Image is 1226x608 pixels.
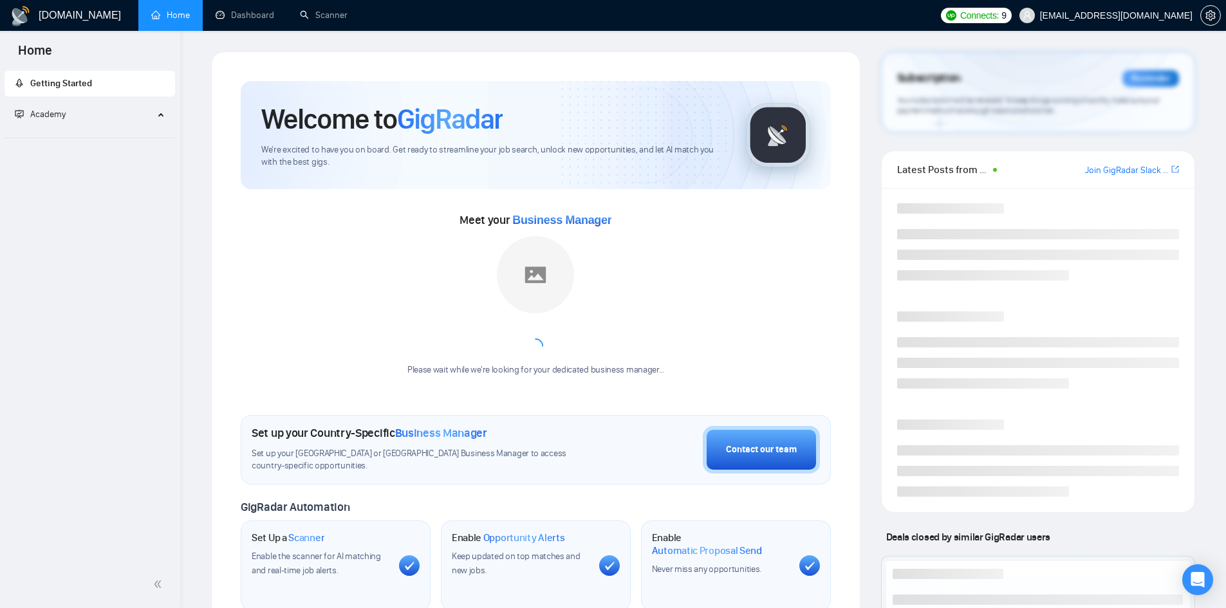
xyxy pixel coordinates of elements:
[512,214,611,226] span: Business Manager
[395,426,487,440] span: Business Manager
[15,109,24,118] span: fund-projection-screen
[652,531,789,557] h1: Enable
[30,78,92,89] span: Getting Started
[30,109,66,120] span: Academy
[241,500,349,514] span: GigRadar Automation
[1201,10,1220,21] span: setting
[652,544,762,557] span: Automatic Proposal Send
[15,78,24,88] span: rocket
[252,448,593,472] span: Set up your [GEOGRAPHIC_DATA] or [GEOGRAPHIC_DATA] Business Manager to access country-specific op...
[960,8,999,23] span: Connects:
[1171,163,1179,176] a: export
[497,236,574,313] img: placeholder.png
[746,103,810,167] img: gigradar-logo.png
[1085,163,1169,178] a: Join GigRadar Slack Community
[452,531,565,544] h1: Enable
[216,10,274,21] a: dashboardDashboard
[897,68,961,89] span: Subscription
[1200,10,1221,21] a: setting
[261,102,503,136] h1: Welcome to
[288,531,324,544] span: Scanner
[460,213,611,227] span: Meet your
[897,95,1160,116] span: Your subscription will be renewed. To keep things running smoothly, make sure your payment method...
[252,551,381,576] span: Enable the scanner for AI matching and real-time job alerts.
[1182,564,1213,595] div: Open Intercom Messenger
[452,551,580,576] span: Keep updated on top matches and new jobs.
[946,10,956,21] img: upwork-logo.png
[252,531,324,544] h1: Set Up a
[897,161,989,178] span: Latest Posts from the GigRadar Community
[397,102,503,136] span: GigRadar
[1122,70,1179,87] div: Reminder
[252,426,487,440] h1: Set up your Country-Specific
[300,10,348,21] a: searchScanner
[703,426,820,474] button: Contact our team
[528,338,543,354] span: loading
[726,443,797,457] div: Contact our team
[652,564,761,575] span: Never miss any opportunities.
[1171,164,1179,174] span: export
[151,10,190,21] a: homeHome
[10,6,31,26] img: logo
[1001,8,1007,23] span: 9
[1200,5,1221,26] button: setting
[5,133,175,141] li: Academy Homepage
[881,526,1055,548] span: Deals closed by similar GigRadar users
[8,41,62,68] span: Home
[15,109,66,120] span: Academy
[5,71,175,97] li: Getting Started
[483,531,565,544] span: Opportunity Alerts
[1023,11,1032,20] span: user
[400,364,672,376] div: Please wait while we're looking for your dedicated business manager...
[261,144,725,169] span: We're excited to have you on board. Get ready to streamline your job search, unlock new opportuni...
[153,578,166,591] span: double-left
